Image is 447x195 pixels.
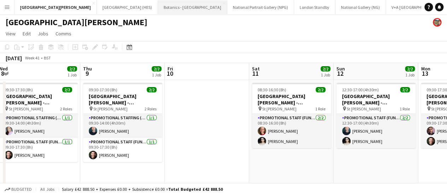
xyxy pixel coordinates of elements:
[6,30,16,37] span: View
[421,65,430,72] span: Mon
[4,185,33,193] button: Budgeted
[400,87,410,92] span: 2/2
[97,0,158,14] button: [GEOGRAPHIC_DATA] (HES)
[227,0,294,14] button: National Portrait Gallery (NPG)
[167,65,173,72] span: Fri
[400,106,410,111] span: 1 Role
[335,69,345,78] span: 12
[83,114,162,138] app-card-role: Promotional Staffing (Promotional Staff)1/109:30-14:00 (4h30m)[PERSON_NAME]
[158,0,227,14] button: Botanics - [GEOGRAPHIC_DATA]
[420,69,430,78] span: 13
[67,72,77,78] div: 1 Job
[168,187,223,192] span: Total Budgeted £42 888.50
[145,106,157,111] span: 2 Roles
[258,87,286,92] span: 08:30-16:30 (8h)
[60,106,72,111] span: 2 Roles
[336,93,416,106] h3: [GEOGRAPHIC_DATA][PERSON_NAME] - Fundraising
[336,65,345,72] span: Sun
[251,69,260,78] span: 11
[252,114,331,148] app-card-role: Promotional Staff (Fundraiser)2/208:30-16:30 (8h)[PERSON_NAME][PERSON_NAME]
[335,0,386,14] button: National Gallery (NG)
[6,55,22,62] div: [DATE]
[67,66,77,71] span: 2/2
[433,18,441,27] app-user-avatar: Alyce Paton
[14,0,97,14] button: [GEOGRAPHIC_DATA][PERSON_NAME]
[38,30,48,37] span: Jobs
[405,66,415,71] span: 2/2
[44,55,51,61] div: BST
[166,69,173,78] span: 10
[62,87,72,92] span: 2/2
[252,65,260,72] span: Sat
[93,106,128,111] span: St [PERSON_NAME]
[342,87,379,92] span: 12:30-17:00 (4h30m)
[347,106,381,111] span: St [PERSON_NAME]
[23,55,41,61] span: Week 41
[4,87,33,92] span: 09:30-17:30 (8h)
[262,106,296,111] span: St [PERSON_NAME]
[89,87,117,92] span: 09:30-17:30 (8h)
[386,0,444,14] button: V+A [GEOGRAPHIC_DATA]
[9,106,43,111] span: St [PERSON_NAME]
[83,138,162,162] app-card-role: Promotional Staff (Fundraiser)1/109:30-17:30 (8h)[PERSON_NAME]
[405,72,414,78] div: 1 Job
[83,65,92,72] span: Thu
[20,29,34,38] a: Edit
[152,66,161,71] span: 2/2
[83,93,162,106] h3: [GEOGRAPHIC_DATA][PERSON_NAME] - Fundraising
[336,114,416,148] app-card-role: Promotional Staff (Fundraiser)2/212:30-17:00 (4h30m)[PERSON_NAME][PERSON_NAME]
[252,93,331,106] h3: [GEOGRAPHIC_DATA][PERSON_NAME] - Fundraising
[6,17,147,28] h1: [GEOGRAPHIC_DATA][PERSON_NAME]
[321,72,330,78] div: 1 Job
[315,106,325,111] span: 1 Role
[294,0,335,14] button: London Standby
[336,83,416,148] app-job-card: 12:30-17:00 (4h30m)2/2[GEOGRAPHIC_DATA][PERSON_NAME] - Fundraising St [PERSON_NAME]1 RolePromotio...
[152,72,161,78] div: 1 Job
[39,187,56,192] span: All jobs
[147,87,157,92] span: 2/2
[62,187,223,192] div: Salary £42 888.50 + Expenses £0.00 + Subsistence £0.00 =
[11,187,32,192] span: Budgeted
[82,69,92,78] span: 9
[55,30,71,37] span: Comms
[35,29,51,38] a: Jobs
[53,29,74,38] a: Comms
[320,66,330,71] span: 2/2
[3,29,18,38] a: View
[83,83,162,162] app-job-card: 09:30-17:30 (8h)2/2[GEOGRAPHIC_DATA][PERSON_NAME] - Fundraising St [PERSON_NAME]2 RolesPromotiona...
[316,87,325,92] span: 2/2
[23,30,31,37] span: Edit
[252,83,331,148] app-job-card: 08:30-16:30 (8h)2/2[GEOGRAPHIC_DATA][PERSON_NAME] - Fundraising St [PERSON_NAME]1 RolePromotional...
